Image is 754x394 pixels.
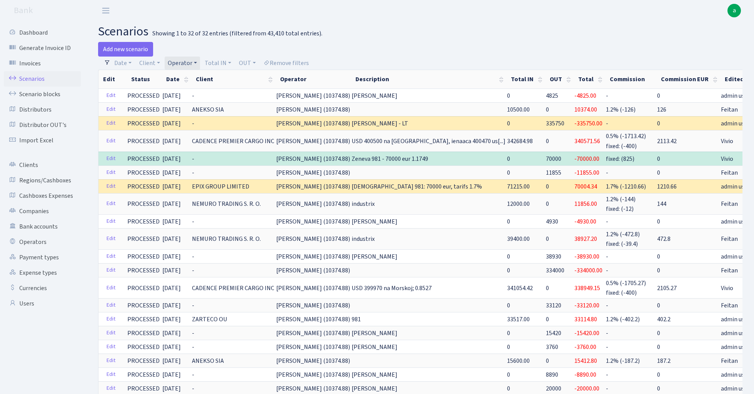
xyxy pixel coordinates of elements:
[507,301,510,310] span: 0
[507,155,510,163] span: 0
[606,169,608,177] span: -
[4,87,81,102] a: Scenario blocks
[276,105,350,114] span: [PERSON_NAME] (10374.88)
[162,301,181,310] span: [DATE]
[352,155,428,163] span: Zeneva 981 - 70000 eur 1.1749
[103,198,119,210] a: Edit
[657,155,660,163] span: 0
[276,371,350,379] span: [PERSON_NAME] (10374.88)
[606,119,608,128] span: -
[192,343,194,351] span: -
[127,384,160,393] span: PROCESSED
[657,137,677,145] span: 2113.42
[657,329,660,337] span: 0
[507,169,510,177] span: 0
[507,105,530,114] span: 10500.00
[192,384,194,393] span: -
[507,343,510,351] span: 0
[276,169,350,177] span: [PERSON_NAME] (10374.88)
[127,235,160,243] span: PROCESSED
[352,371,397,379] span: [PERSON_NAME]
[721,301,738,310] span: Feitan
[4,173,81,188] a: Regions/Cashboxes
[165,57,200,70] a: Operator
[103,264,119,276] a: Edit
[546,266,564,275] span: 334000
[546,284,549,292] span: 0
[4,296,81,311] a: Users
[276,284,350,292] span: [PERSON_NAME] (10374.88)
[276,252,350,261] span: [PERSON_NAME] (10374.88)
[606,301,608,310] span: -
[546,155,561,163] span: 70000
[721,168,738,177] span: Feitan
[657,266,660,275] span: 0
[721,370,750,379] span: admin user
[260,57,312,70] a: Remove filters
[103,369,119,381] a: Edit
[546,343,558,351] span: 3760
[574,384,599,393] span: -20000.00
[507,357,530,365] span: 15600.00
[192,199,261,209] span: NEMURO TRADING S. R. O.
[721,342,750,352] span: admin user
[657,284,677,292] span: 2105.27
[574,252,599,261] span: -38930.00
[4,280,81,296] a: Currencies
[546,301,561,310] span: 33120
[162,169,181,177] span: [DATE]
[606,266,608,275] span: -
[127,266,160,275] span: PROCESSED
[546,182,549,191] span: 0
[721,384,750,393] span: admin user
[606,252,608,261] span: -
[276,266,350,275] span: [PERSON_NAME] (10374.88)
[352,200,375,208] span: industrix
[351,70,506,88] th: Description : activate to sort column ascending
[4,204,81,219] a: Companies
[352,235,375,243] span: industrix
[192,266,194,275] span: -
[276,235,350,243] span: [PERSON_NAME] (10374.88)
[606,343,608,351] span: -
[192,137,274,146] span: CADENCE PREMIER CARGO INC
[127,371,160,379] span: PROCESSED
[574,200,597,208] span: 11856.00
[546,137,549,145] span: 0
[352,182,482,191] span: [DEMOGRAPHIC_DATA] 981: 70000 eur, tarifs 1.7%
[721,91,750,100] span: admin user
[721,284,733,293] span: Vivio
[574,137,600,145] span: 340571.56
[606,279,646,297] span: 0.5% (-1705.27) fixed: (-400)
[606,92,608,100] span: -
[546,357,549,365] span: 0
[98,42,153,57] a: Add new scenario
[202,57,234,70] a: Total IN
[507,217,510,226] span: 0
[606,182,646,191] span: 1.7% (-1210.66)
[727,4,741,17] a: a
[545,70,574,88] th: OUT : activate to sort column ascending
[506,70,545,88] th: Total IN : activate to sort column ascending
[136,57,163,70] a: Client
[507,200,530,208] span: 12000.00
[574,301,599,310] span: -33120.00
[276,137,350,145] span: [PERSON_NAME] (10374.88)
[127,252,160,261] span: PROCESSED
[546,235,549,243] span: 0
[162,266,181,275] span: [DATE]
[192,155,194,163] span: -
[507,284,533,292] span: 341054.42
[657,235,671,243] span: 472.8
[606,384,608,393] span: -
[127,343,160,351] span: PROCESSED
[162,119,181,128] span: [DATE]
[127,315,160,324] span: PROCESSED
[352,329,397,337] span: [PERSON_NAME]
[127,155,160,163] span: PROCESSED
[192,182,249,191] span: EPIX GROUP LIMITED
[276,92,350,100] span: [PERSON_NAME] (10374.88)
[192,92,194,100] span: -
[162,70,191,88] th: Date : activate to sort column ascending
